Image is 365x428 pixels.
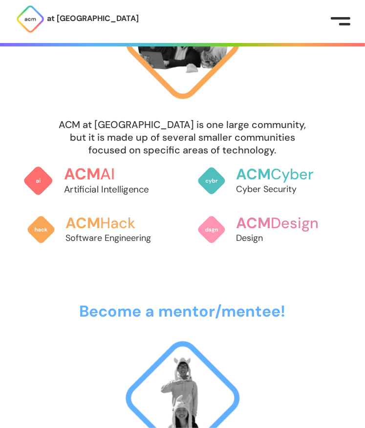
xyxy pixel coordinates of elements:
p: ACM at [GEOGRAPHIC_DATA] is one large community, but it is made up of several smaller communities... [53,118,312,156]
img: ACM Design [197,215,226,244]
a: ACMDesignDesign [197,205,339,254]
h3: Hack [65,215,168,232]
p: at [GEOGRAPHIC_DATA] [47,12,139,25]
span: ACM [65,214,100,233]
h3: Become a mentor/mentee! [80,303,286,320]
img: ACM Hack [26,215,56,244]
span: ACM [64,164,101,184]
p: Software Engineering [65,232,168,244]
h3: Cyber [236,166,339,183]
p: Cyber Security [236,183,339,195]
h3: Design [236,215,339,232]
a: at [GEOGRAPHIC_DATA] [16,4,139,34]
p: Design [236,232,339,244]
img: ACM Logo [16,4,45,34]
img: ACM Cyber [197,166,226,195]
a: ACMAIArtificial Intelligence [23,155,172,207]
img: ACM AI [23,166,54,196]
span: ACM [236,214,271,233]
a: ACMCyberCyber Security [197,156,339,205]
h3: AI [64,166,172,183]
a: ACMHackSoftware Engineering [26,205,168,254]
span: ACM [236,165,271,184]
p: Artificial Intelligence [64,183,172,196]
